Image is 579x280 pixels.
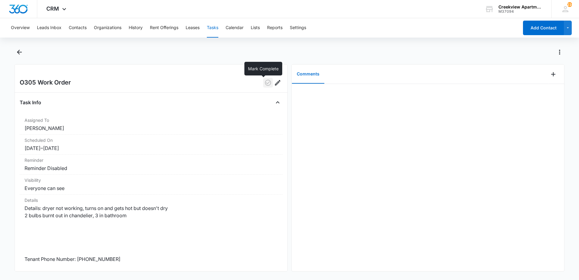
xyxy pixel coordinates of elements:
div: Scheduled On[DATE]–[DATE] [20,135,283,155]
dt: Visibility [25,177,278,183]
h4: Task Info [20,99,41,106]
div: ReminderReminder Disabled [20,155,283,175]
button: Add Comment [548,69,558,79]
button: Tasks [207,18,218,38]
dd: Everyone can see [25,185,278,192]
dd: Details: dryer not working, turns on and gets hot but doesn't dry 2 bulbs burnt out in chandelier... [25,205,278,277]
button: Back [15,47,24,57]
button: Edit [273,78,283,88]
button: Contacts [69,18,87,38]
button: Close [273,98,283,107]
dd: [PERSON_NAME] [25,125,278,132]
button: Calendar [226,18,243,38]
dt: Scheduled On [25,137,278,143]
h2: O305 Work Order [20,78,71,88]
dt: Reminder [25,157,278,163]
button: Add Contact [523,21,564,35]
button: Leases [186,18,200,38]
button: Overview [11,18,30,38]
div: DetailsDetails: dryer not working, turns on and gets hot but doesn't dry 2 bulbs burnt out in cha... [20,195,283,280]
dt: Details [25,197,278,203]
dt: Assigned To [25,117,278,123]
div: Mark Complete [244,62,282,75]
span: CRM [46,5,59,12]
button: Reports [267,18,283,38]
div: account id [498,9,543,14]
div: VisibilityEveryone can see [20,175,283,195]
button: Actions [555,47,564,57]
button: Organizations [94,18,121,38]
button: Settings [290,18,306,38]
button: Comments [292,65,324,84]
div: account name [498,5,543,9]
button: Leads Inbox [37,18,61,38]
button: Rent Offerings [150,18,178,38]
button: Lists [251,18,260,38]
div: notifications count [567,2,572,7]
div: Assigned To[PERSON_NAME] [20,115,283,135]
dd: [DATE] – [DATE] [25,145,278,152]
span: 210 [567,2,572,7]
button: History [129,18,143,38]
dd: Reminder Disabled [25,165,278,172]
